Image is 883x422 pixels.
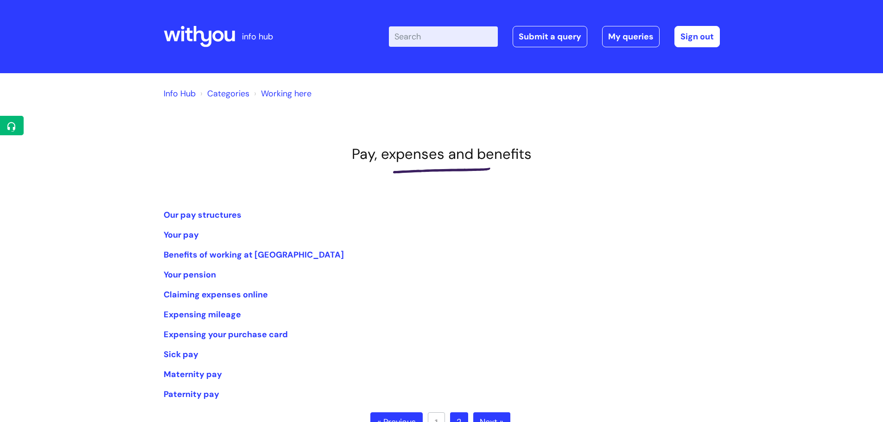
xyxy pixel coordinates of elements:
[164,369,222,380] a: Maternity pay
[164,145,720,163] h1: Pay, expenses and benefits
[513,26,587,47] a: Submit a query
[261,88,311,99] a: Working here
[389,26,720,47] div: | -
[164,229,199,240] a: Your pay
[164,289,268,300] a: Claiming expenses online
[207,88,249,99] a: Categories
[164,329,288,340] a: Expensing your purchase card
[164,209,241,220] a: Our pay structures
[164,309,241,320] a: Expensing mileage
[252,86,311,101] li: Working here
[198,86,249,101] li: Solution home
[674,26,720,47] a: Sign out
[164,389,219,400] a: Paternity pay
[164,88,196,99] a: Info Hub
[164,349,198,360] a: Sick pay
[164,269,216,280] a: Your pension
[242,29,273,44] p: info hub
[602,26,660,47] a: My queries
[164,249,344,260] a: Benefits of working at [GEOGRAPHIC_DATA]
[389,26,498,47] input: Search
